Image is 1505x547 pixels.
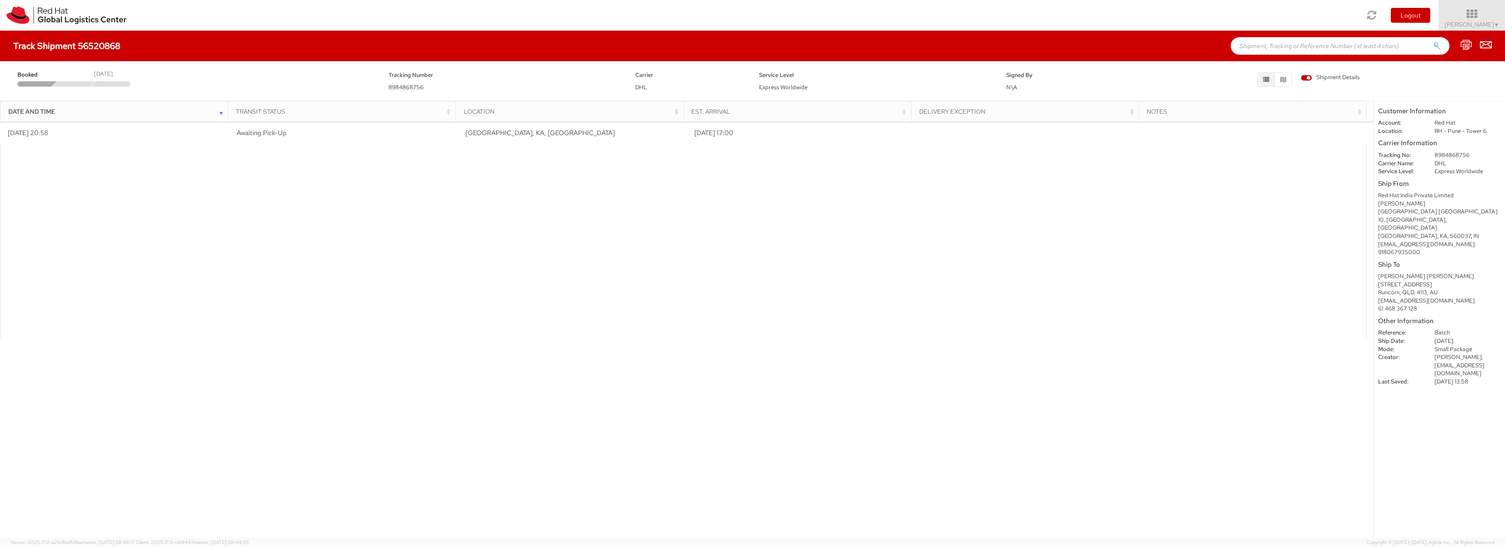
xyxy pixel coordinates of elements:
button: Logout [1391,8,1430,23]
h5: Carrier Information [1378,139,1501,147]
div: [DATE] [94,70,113,78]
h5: Tracking Number [388,72,623,78]
div: 918067935000 [1378,248,1501,257]
span: Booked [17,71,55,79]
span: Server: 2025.17.0-a2fc8bd50ba [10,539,135,545]
dt: Reference: [1372,329,1428,337]
h5: Other Information [1378,317,1501,325]
span: BANGALORE, KA, IN [465,129,615,137]
div: Runcorn, QLD, 4113, AU [1378,289,1501,297]
dt: Ship Date: [1372,337,1428,345]
div: 61 468 367 128 [1378,305,1501,313]
span: [PERSON_NAME], [1435,353,1483,361]
h5: Ship From [1378,180,1501,188]
dt: Tracking No: [1372,151,1428,160]
img: rh-logistics-00dfa346123c4ec078e1.svg [7,7,126,24]
span: Express Worldwide [759,84,808,91]
div: Notes [1147,107,1364,116]
div: [EMAIL_ADDRESS][DOMAIN_NAME] [1378,240,1501,249]
span: N\A [1006,84,1017,91]
span: master, [DATE] 08:48:17 [81,539,135,545]
dt: Service Level: [1372,167,1428,176]
div: [GEOGRAPHIC_DATA], KA, 560037, IN [1378,232,1501,240]
h5: Customer Information [1378,108,1501,115]
label: Shipment Details [1301,73,1360,83]
span: Client: 2025.17.0-cb14447 [136,539,249,545]
div: [GEOGRAPHIC_DATA] [GEOGRAPHIC_DATA] 10, [GEOGRAPHIC_DATA], [GEOGRAPHIC_DATA] [1378,208,1501,232]
dt: Mode: [1372,345,1428,354]
h5: Carrier [635,72,745,78]
span: Copyright © [DATE]-[DATE] Agistix Inc., All Rights Reserved [1366,539,1494,546]
dt: Last Saved: [1372,378,1428,386]
div: Delivery Exception [919,107,1136,116]
span: DHL [635,84,647,91]
input: Shipment, Tracking or Reference Number (at least 4 chars) [1231,37,1449,55]
div: Est. Arrival [691,107,908,116]
td: [DATE] 17:00 [686,122,915,144]
div: Red Hat India Private Limited [PERSON_NAME] [1378,192,1501,208]
div: Location [464,107,681,116]
dt: Account: [1372,119,1428,127]
span: Shipment Details [1301,73,1360,82]
span: 8984868756 [388,84,423,91]
h4: Track Shipment 56520868 [13,41,120,51]
h5: Service Level [759,72,993,78]
dt: Location: [1372,127,1428,136]
h5: Signed By [1006,72,1116,78]
div: [STREET_ADDRESS] [1378,281,1501,289]
dt: Carrier Name: [1372,160,1428,168]
span: [PERSON_NAME] [1445,21,1499,28]
span: master, [DATE] 08:44:05 [194,539,249,545]
dt: Creator: [1372,353,1428,362]
div: Transit Status [236,107,453,116]
div: [PERSON_NAME] [PERSON_NAME] [1378,272,1501,281]
span: Awaiting Pick-Up [237,129,287,137]
h5: Ship To [1378,261,1501,268]
div: Date and Time [8,107,225,116]
div: [EMAIL_ADDRESS][DOMAIN_NAME] [1378,297,1501,305]
span: ▼ [1494,21,1499,28]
